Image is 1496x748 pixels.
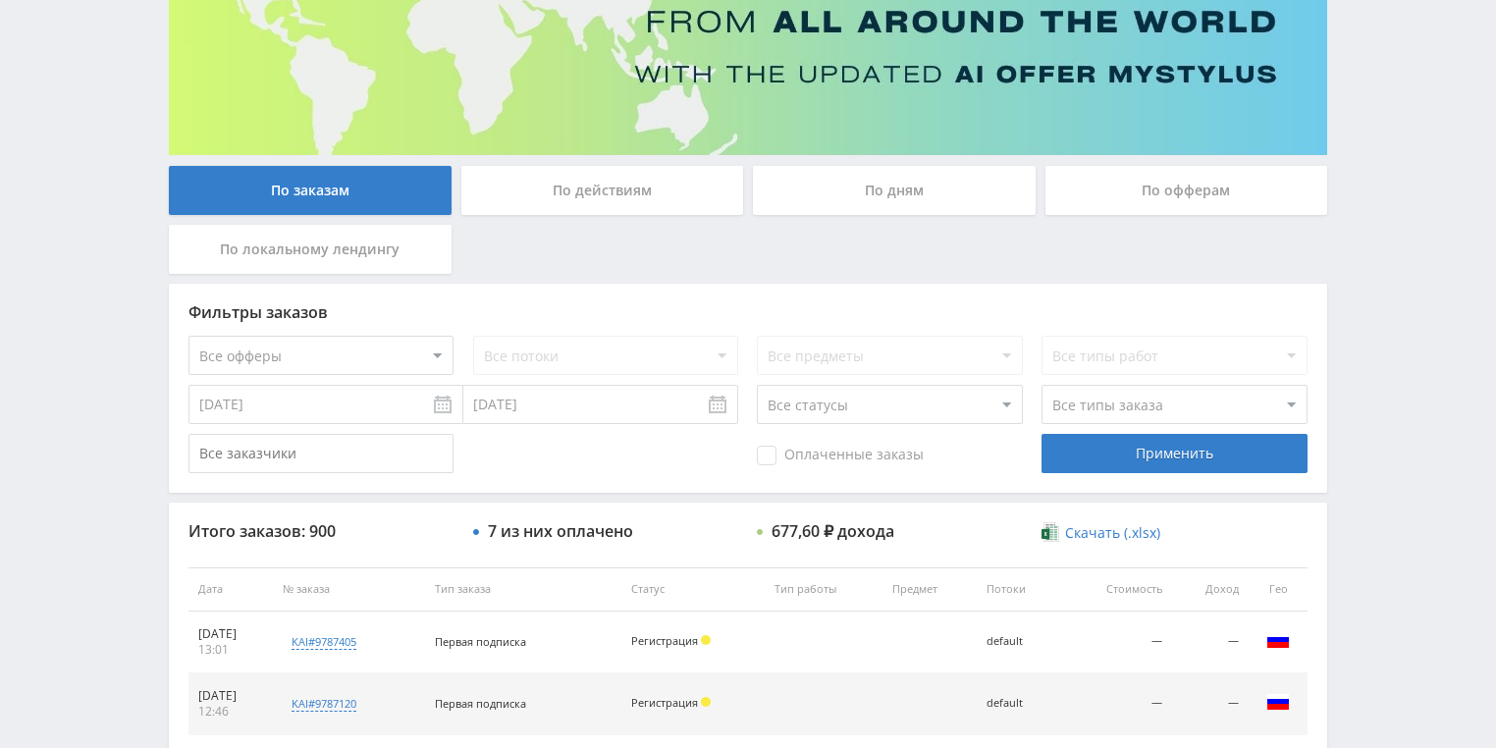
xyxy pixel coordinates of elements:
[987,697,1052,710] div: default
[188,434,454,473] input: Все заказчики
[435,696,526,711] span: Первая подписка
[188,522,454,540] div: Итого заказов: 900
[1045,166,1328,215] div: По офферам
[765,567,882,612] th: Тип работы
[488,522,633,540] div: 7 из них оплачено
[1065,525,1160,541] span: Скачать (.xlsx)
[292,696,356,712] div: kai#9787120
[435,634,526,649] span: Первая подписка
[1172,567,1249,612] th: Доход
[425,567,621,612] th: Тип заказа
[1042,523,1159,543] a: Скачать (.xlsx)
[882,567,977,612] th: Предмет
[1266,690,1290,714] img: rus.png
[1062,673,1172,735] td: —
[977,567,1062,612] th: Потоки
[757,446,924,465] span: Оплаченные заказы
[198,642,263,658] div: 13:01
[169,225,452,274] div: По локальному лендингу
[1172,612,1249,673] td: —
[273,567,425,612] th: № заказа
[1249,567,1308,612] th: Гео
[169,166,452,215] div: По заказам
[631,695,698,710] span: Регистрация
[1042,522,1058,542] img: xlsx
[188,567,273,612] th: Дата
[1172,673,1249,735] td: —
[1062,567,1172,612] th: Стоимость
[772,522,894,540] div: 677,60 ₽ дохода
[701,697,711,707] span: Холд
[621,567,765,612] th: Статус
[198,626,263,642] div: [DATE]
[188,303,1308,321] div: Фильтры заказов
[1042,434,1307,473] div: Применить
[198,688,263,704] div: [DATE]
[701,635,711,645] span: Холд
[292,634,356,650] div: kai#9787405
[1062,612,1172,673] td: —
[753,166,1036,215] div: По дням
[987,635,1052,648] div: default
[461,166,744,215] div: По действиям
[198,704,263,720] div: 12:46
[631,633,698,648] span: Регистрация
[1266,628,1290,652] img: rus.png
